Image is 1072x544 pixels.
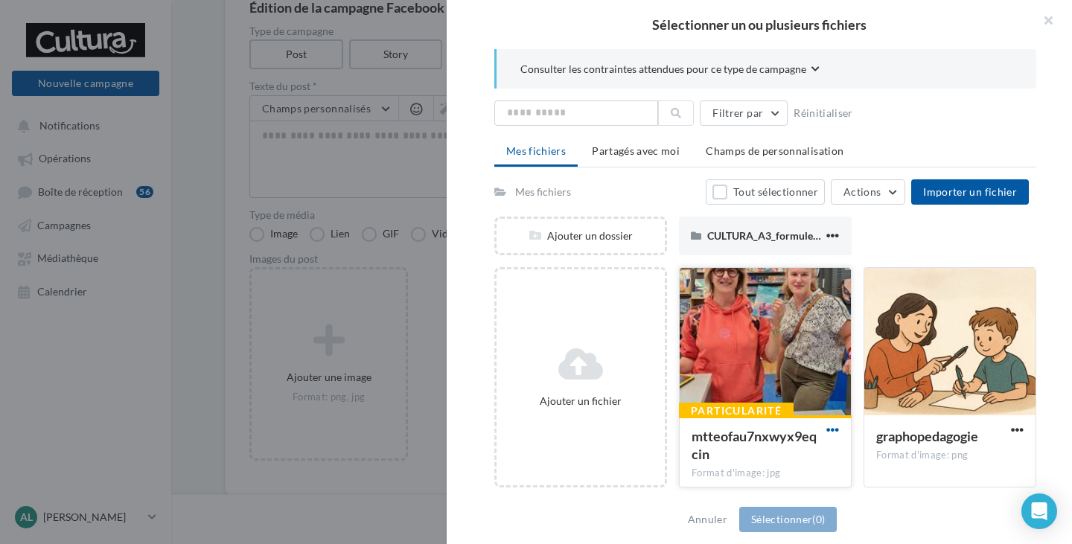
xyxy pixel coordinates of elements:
div: Format d'image: png [876,449,1024,462]
div: Ajouter un dossier [497,228,665,243]
span: Mes fichiers [506,144,566,157]
span: Champs de personnalisation [706,144,843,157]
button: Consulter les contraintes attendues pour ce type de campagne [520,61,820,80]
span: Partagés avec moi [592,144,680,157]
span: CULTURA_A3_formule_anniversaire_plongeoir1 (1) (1) [707,229,958,242]
button: Annuler [682,511,733,528]
button: Tout sélectionner [706,179,825,205]
span: mtteofau7nxwyx9eqcin [692,428,817,462]
button: Actions [831,179,905,205]
div: Open Intercom Messenger [1021,493,1057,529]
button: Réinitialiser [788,104,859,122]
span: Actions [843,185,881,198]
div: Format d'image: jpg [692,467,839,480]
span: graphopedagogie [876,428,978,444]
span: Importer un fichier [923,185,1017,198]
div: Particularité [679,403,794,419]
h2: Sélectionner un ou plusieurs fichiers [470,18,1048,31]
div: Ajouter un fichier [502,394,659,409]
button: Sélectionner(0) [739,507,837,532]
span: (0) [812,513,825,525]
button: Filtrer par [700,100,788,126]
button: Importer un fichier [911,179,1029,205]
div: Mes fichiers [515,185,571,199]
span: Consulter les contraintes attendues pour ce type de campagne [520,62,806,77]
